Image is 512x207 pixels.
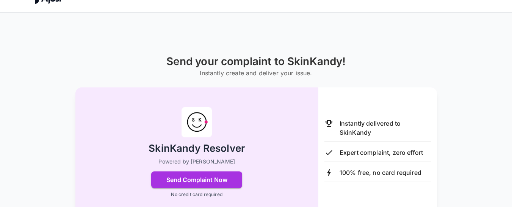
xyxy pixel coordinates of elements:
[166,55,346,68] h1: Send your complaint to SkinKandy!
[149,142,245,155] h2: SkinKandy Resolver
[340,119,431,137] p: Instantly delivered to SkinKandy
[182,107,212,137] img: SkinKandy
[166,68,346,78] h6: Instantly create and deliver your issue.
[340,168,421,177] p: 100% free, no card required
[171,191,222,198] p: No credit card required
[158,158,235,165] p: Powered by [PERSON_NAME]
[340,148,423,157] p: Expert complaint, zero effort
[151,171,242,188] button: Send Complaint Now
